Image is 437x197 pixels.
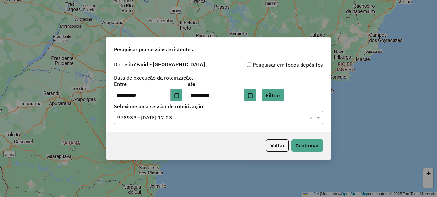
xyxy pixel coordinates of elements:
[188,80,256,88] label: até
[114,74,193,81] label: Data de execução da roteirização:
[114,61,205,68] label: Depósito:
[136,61,205,68] strong: Farid - [GEOGRAPHIC_DATA]
[244,89,256,102] button: Choose Date
[114,80,182,88] label: Entre
[291,139,323,152] button: Confirmar
[114,45,193,53] span: Pesquisar por sessões existentes
[171,89,183,102] button: Choose Date
[219,61,323,69] div: Pesquisar em todos depósitos
[266,139,289,152] button: Voltar
[262,89,284,101] button: Filtrar
[310,114,315,121] span: Clear all
[114,102,323,110] label: Selecione uma sessão de roteirização:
